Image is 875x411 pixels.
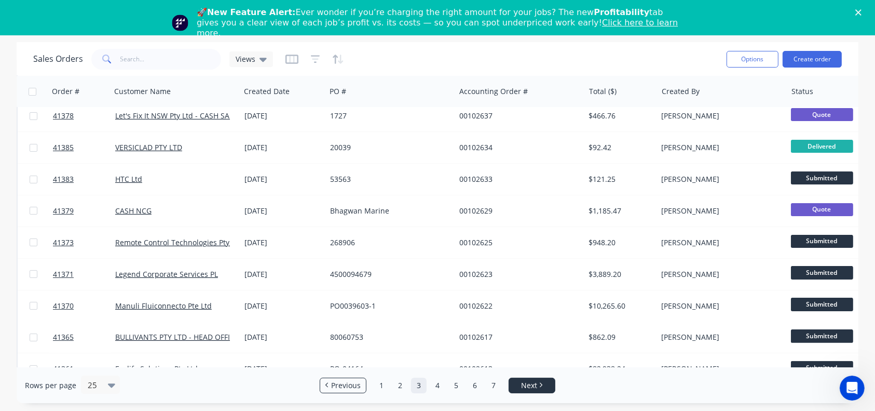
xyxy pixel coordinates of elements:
[791,171,853,184] span: Submitted
[459,174,575,184] div: 00102633
[330,332,445,342] div: 80060753
[53,322,115,353] a: 41365
[115,332,239,342] a: BULLIVANTS PTY LTD - HEAD OFFICE
[661,237,776,248] div: [PERSON_NAME]
[430,378,445,393] a: Page 4
[459,237,575,248] div: 00102625
[330,269,445,280] div: 4500094679
[53,332,74,342] span: 41365
[115,237,242,247] a: Remote Control Technologies Pty Ltd
[330,142,445,153] div: 20039
[114,86,171,97] div: Customer Name
[172,15,188,31] img: Profile image for Team
[783,51,842,68] button: Create order
[115,301,212,311] a: Manuli Fluiconnecto Pte Ltd
[236,54,255,64] span: Views
[509,380,555,391] a: Next page
[589,174,650,184] div: $121.25
[467,378,483,393] a: Page 6
[53,237,74,248] span: 41373
[855,9,866,16] div: Close
[791,108,853,121] span: Quote
[244,142,322,153] div: [DATE]
[25,380,76,391] span: Rows per page
[661,206,776,216] div: [PERSON_NAME]
[840,376,865,401] iframe: Intercom live chat
[661,364,776,374] div: [PERSON_NAME]
[459,301,575,311] div: 00102622
[330,364,445,374] div: PO-04164
[791,235,853,248] span: Submitted
[115,174,142,184] a: HTC Ltd
[115,142,182,152] a: VERSICLAD PTY LTD
[661,174,776,184] div: [PERSON_NAME]
[661,142,776,153] div: [PERSON_NAME]
[662,86,700,97] div: Created By
[589,237,650,248] div: $948.20
[589,301,650,311] div: $10,265.60
[207,7,296,17] b: New Feature Alert:
[53,142,74,153] span: 41385
[589,332,650,342] div: $862.09
[197,7,687,38] div: 🚀 Ever wonder if you’re charging the right amount for your jobs? The new tab gives you a clear vi...
[244,364,322,374] div: [DATE]
[791,266,853,279] span: Submitted
[330,301,445,311] div: PO0039603-1
[589,86,617,97] div: Total ($)
[791,329,853,342] span: Submitted
[791,203,853,216] span: Quote
[115,206,152,216] a: CASH NCG
[53,353,115,385] a: 41361
[320,380,366,391] a: Previous page
[459,111,575,121] div: 00102637
[53,174,74,184] span: 41383
[244,332,322,342] div: [DATE]
[330,206,445,216] div: Bhagwan Marine
[521,380,537,391] span: Next
[53,364,74,374] span: 41361
[459,269,575,280] div: 00102623
[459,364,575,374] div: 00102613
[115,364,198,374] a: Ecolife Solutions Pty Ltd
[53,269,74,280] span: 41371
[594,7,649,17] b: Profitability
[53,195,115,227] a: 41379
[115,269,218,279] a: Legend Corporate Services PL
[791,86,813,97] div: Status
[330,86,346,97] div: PO #
[589,269,650,280] div: $3,889.20
[791,298,853,311] span: Submitted
[53,301,74,311] span: 41370
[244,86,290,97] div: Created Date
[33,54,83,64] h1: Sales Orders
[53,206,74,216] span: 41379
[791,140,853,153] span: Delivered
[53,132,115,163] a: 41385
[53,290,115,322] a: 41370
[330,111,445,121] div: 1727
[727,51,778,68] button: Options
[589,142,650,153] div: $92.42
[53,259,115,290] a: 41371
[53,164,115,195] a: 41383
[448,378,464,393] a: Page 5
[661,332,776,342] div: [PERSON_NAME]
[411,378,427,393] a: Page 3 is your current page
[791,361,853,374] span: Submitted
[330,174,445,184] div: 53563
[331,380,361,391] span: Previous
[661,111,776,121] div: [PERSON_NAME]
[392,378,408,393] a: Page 2
[53,111,74,121] span: 41378
[459,142,575,153] div: 00102634
[52,86,79,97] div: Order #
[115,111,237,121] a: Let's Fix It NSW Pty Ltd - CASH SALE
[459,86,528,97] div: Accounting Order #
[374,378,389,393] a: Page 1
[244,111,322,121] div: [DATE]
[589,111,650,121] div: $466.76
[459,206,575,216] div: 00102629
[316,378,559,393] ul: Pagination
[661,269,776,280] div: [PERSON_NAME]
[589,206,650,216] div: $1,185.47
